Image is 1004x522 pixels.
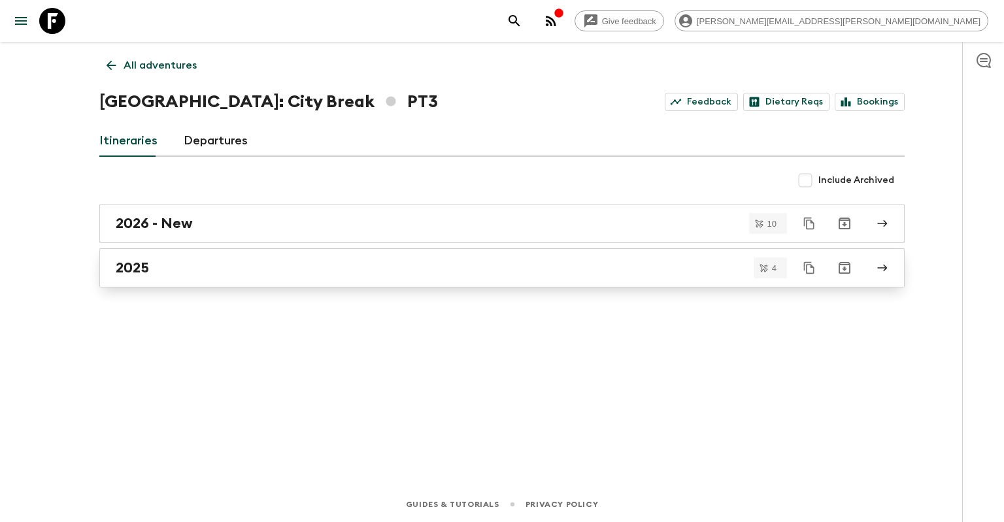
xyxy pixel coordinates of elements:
h2: 2026 - New [116,215,193,232]
a: Guides & Tutorials [406,497,499,512]
a: Itineraries [99,125,158,157]
h1: [GEOGRAPHIC_DATA]: City Break PT3 [99,89,438,115]
div: [PERSON_NAME][EMAIL_ADDRESS][PERSON_NAME][DOMAIN_NAME] [675,10,988,31]
a: Privacy Policy [526,497,598,512]
a: 2025 [99,248,905,287]
span: Give feedback [595,16,663,26]
button: Archive [831,255,858,281]
a: All adventures [99,52,204,78]
h2: 2025 [116,259,149,276]
a: Bookings [835,93,905,111]
a: Departures [184,125,248,157]
a: Dietary Reqs [743,93,829,111]
span: 10 [760,220,784,228]
a: Feedback [665,93,738,111]
button: Duplicate [797,212,821,235]
p: All adventures [124,57,197,73]
span: [PERSON_NAME][EMAIL_ADDRESS][PERSON_NAME][DOMAIN_NAME] [690,16,988,26]
button: menu [8,8,34,34]
a: Give feedback [575,10,664,31]
button: search adventures [501,8,527,34]
a: 2026 - New [99,204,905,243]
button: Archive [831,210,858,237]
span: Include Archived [818,174,894,187]
button: Duplicate [797,256,821,280]
span: 4 [764,264,784,272]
